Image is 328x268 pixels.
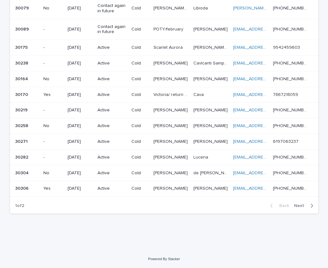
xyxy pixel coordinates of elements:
[131,139,148,144] p: Cold
[10,181,318,197] tr: 3030630306 Yes[DATE]ActiveCold[PERSON_NAME][PERSON_NAME] [PERSON_NAME][PERSON_NAME] [EMAIL_ADDRES...
[15,59,30,66] p: 30238
[153,169,189,176] p: [PERSON_NAME]
[15,154,30,160] p: 30282
[233,171,304,175] a: [EMAIL_ADDRESS][DOMAIN_NAME]
[97,3,126,14] p: Contact again in future
[233,155,304,159] a: [EMAIL_ADDRESS][DOMAIN_NAME]
[68,155,92,160] p: [DATE]
[193,106,229,113] p: [PERSON_NAME]
[273,185,309,191] p: +55 47996544486
[193,138,229,144] p: [PERSON_NAME]
[15,44,29,50] p: 30175
[15,75,29,82] p: 30164
[153,154,189,160] p: [PERSON_NAME]
[273,138,300,144] p: 6197063237
[43,6,63,11] p: No
[131,108,148,113] p: Cold
[294,204,308,208] span: Next
[10,198,29,214] p: 1 of 2
[153,138,189,144] p: [PERSON_NAME]
[97,186,126,191] p: Active
[153,44,184,50] p: Scarlet Aurora
[97,155,126,160] p: Active
[131,186,148,191] p: Cold
[273,169,309,176] p: [PHONE_NUMBER]
[43,170,63,176] p: No
[68,92,92,98] p: [DATE]
[153,185,189,191] p: [PERSON_NAME]
[43,76,63,82] p: No
[10,149,318,165] tr: 3028230282 -[DATE]ActiveCold[PERSON_NAME][PERSON_NAME] LucenaLucena [EMAIL_ADDRESS][DOMAIN_NAME] ...
[153,4,190,11] p: [PERSON_NAME]/November
[233,139,304,144] a: [EMAIL_ADDRESS][DOMAIN_NAME]
[97,170,126,176] p: Active
[153,75,189,82] p: [PERSON_NAME]
[193,59,229,66] p: Cavlcanti Sampaio
[273,44,301,50] p: 9542459603
[131,123,148,129] p: Cold
[10,56,318,71] tr: 3023830238 -[DATE]ActiveCold[PERSON_NAME][PERSON_NAME] Cavlcanti SampaioCavlcanti Sampaio [EMAIL_...
[273,91,299,98] p: 7867218059
[10,103,318,118] tr: 3021930219 -[DATE]ActiveCold[PERSON_NAME][PERSON_NAME] [PERSON_NAME][PERSON_NAME] [EMAIL_ADDRESS]...
[193,44,229,50] p: Aquino Faria Gomes
[68,27,92,32] p: [DATE]
[10,71,318,87] tr: 3016430164 No[DATE]ActiveCold[PERSON_NAME][PERSON_NAME] [PERSON_NAME][PERSON_NAME] [EMAIL_ADDRESS...
[97,76,126,82] p: Active
[43,92,63,98] p: Yes
[273,25,309,32] p: [PHONE_NUMBER]
[153,106,189,113] p: [PERSON_NAME]
[43,123,63,129] p: No
[193,169,229,176] p: de [PERSON_NAME]
[193,75,229,82] p: [PERSON_NAME]
[68,61,92,66] p: [DATE]
[273,122,309,129] p: [PHONE_NUMBER]
[68,139,92,144] p: [DATE]
[97,139,126,144] p: Active
[273,75,309,82] p: [PHONE_NUMBER]
[233,27,304,31] a: [EMAIL_ADDRESS][DOMAIN_NAME]
[193,91,205,98] p: Cava
[273,154,309,160] p: +55(81)99469-3800
[15,185,30,191] p: 30306
[233,92,304,97] a: [EMAIL_ADDRESS][DOMAIN_NAME]
[15,122,30,129] p: 30258
[131,61,148,66] p: Cold
[43,108,63,113] p: -
[68,108,92,113] p: [DATE]
[68,123,92,129] p: [DATE]
[15,138,29,144] p: 30271
[97,61,126,66] p: Active
[97,45,126,50] p: Active
[10,165,318,181] tr: 3030430304 No[DATE]ActiveCold[PERSON_NAME][PERSON_NAME] de [PERSON_NAME]de [PERSON_NAME] [EMAIL_A...
[10,118,318,134] tr: 3025830258 No[DATE]ActiveCold[PERSON_NAME][PERSON_NAME] [PERSON_NAME][PERSON_NAME] [EMAIL_ADDRESS...
[273,4,309,11] p: +1 (240) 654-2869
[43,61,63,66] p: -
[131,45,148,50] p: Cold
[193,154,209,160] p: Lucena
[153,122,189,129] p: [PERSON_NAME]
[68,170,92,176] p: [DATE]
[43,45,63,50] p: -
[273,59,309,66] p: [PHONE_NUMBER]
[131,27,148,32] p: Cold
[43,27,63,32] p: -
[153,91,190,98] p: Victoria/ return thursday
[131,92,148,98] p: Cold
[97,108,126,113] p: Active
[273,106,309,113] p: +55 (48) 991536216
[233,77,304,81] a: [EMAIL_ADDRESS][DOMAIN_NAME]
[233,61,304,65] a: [EMAIL_ADDRESS][DOMAIN_NAME]
[43,186,63,191] p: Yes
[68,186,92,191] p: [DATE]
[193,185,229,191] p: [PERSON_NAME]
[43,155,63,160] p: -
[15,25,30,32] p: 30089
[10,87,318,103] tr: 3017030170 Yes[DATE]ActiveColdVictoria/ return [DATE]Victoria/ return [DATE] CavaCava [EMAIL_ADDR...
[68,76,92,82] p: [DATE]
[233,108,304,112] a: [EMAIL_ADDRESS][DOMAIN_NAME]
[131,6,148,11] p: Cold
[148,257,180,261] a: Powered By Stacker
[153,25,185,32] p: POTY/february
[233,124,304,128] a: [EMAIL_ADDRESS][DOMAIN_NAME]
[131,155,148,160] p: Cold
